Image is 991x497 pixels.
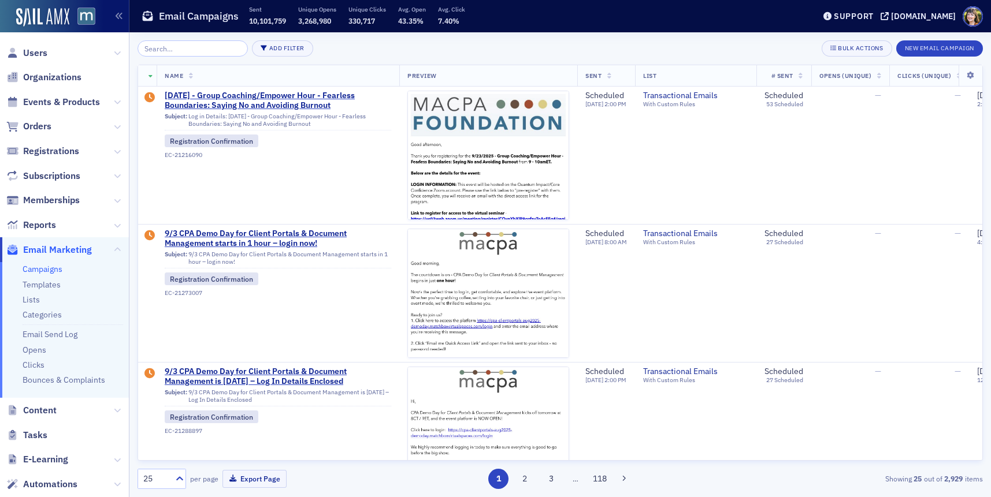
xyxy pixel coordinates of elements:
div: Bulk Actions [838,45,883,51]
span: [DATE] [585,100,604,108]
a: Email Send Log [23,329,77,339]
a: [DATE] - Group Coaching/Empower Hour - Fearless Boundaries: Saying No and Avoiding Burnout [165,91,391,111]
div: EC-21288897 [165,427,391,435]
span: Memberships [23,194,80,207]
span: 330,717 [348,16,375,25]
span: 2:00 PM [604,100,626,108]
span: E-Learning [23,453,68,466]
span: Clicks (Unique) [897,72,951,80]
span: — [955,366,961,376]
a: Orders [6,120,51,133]
div: With Custom Rules [643,376,748,384]
div: With Custom Rules [643,238,748,246]
span: — [875,366,881,376]
a: Automations [6,478,77,491]
div: Registration Confirmation [165,134,258,147]
button: Bulk Actions [822,40,892,57]
span: Email Marketing [23,244,92,256]
div: 27 Scheduled [766,376,803,384]
a: Users [6,47,47,59]
div: 53 Scheduled [766,100,803,108]
h1: Email Campaigns [159,9,239,23]
a: E-Learning [6,453,68,466]
div: Scheduled [585,367,626,377]
a: Memberships [6,194,80,207]
div: Log in Details: [DATE] - Group Coaching/Empower Hour - Fearless Boundaries: Saying No and Avoidin... [165,113,391,130]
button: 2 [515,469,535,489]
a: Templates [23,279,61,290]
button: 3 [541,469,561,489]
span: — [875,228,881,238]
div: Support [834,11,874,21]
span: Automations [23,478,77,491]
a: Reports [6,219,56,231]
div: Scheduled [585,91,626,101]
div: Scheduled [585,229,627,239]
a: View Homepage [69,8,95,27]
button: Export Page [222,470,287,488]
p: Unique Clicks [348,5,386,13]
img: SailAMX [77,8,95,25]
a: Transactional Emails [643,91,748,101]
a: Categories [23,309,62,320]
span: — [875,90,881,100]
span: 43.35% [398,16,424,25]
div: With Custom Rules [643,100,748,108]
button: New Email Campaign [896,40,983,57]
div: Scheduled [764,367,803,377]
span: [DATE] [585,238,604,246]
div: 9/3 CPA Demo Day for Client Portals & Document Management is [DATE] – Log In Details Enclosed [165,388,391,406]
a: 9/3 CPA Demo Day for Client Portals & Document Management starts in 1 hour – login now! [165,229,391,249]
a: Registrations [6,145,79,158]
span: Subscriptions [23,170,80,182]
span: # Sent [771,72,793,80]
span: Subject: [165,251,187,266]
div: Scheduled [764,91,803,101]
a: Campaigns [23,264,62,274]
div: 27 Scheduled [766,238,803,246]
a: Transactional Emails [643,367,748,377]
span: Preview [407,72,437,80]
span: Sent [585,72,602,80]
span: Reports [23,219,56,231]
span: 3,268,980 [298,16,331,25]
strong: 2,929 [942,473,965,484]
span: Profile [963,6,983,27]
span: Registrations [23,145,79,158]
div: Registration Confirmation [165,272,258,285]
div: Registration Confirmation [165,410,258,423]
strong: 25 [912,473,924,484]
a: Tasks [6,429,47,442]
a: Email Marketing [6,244,92,256]
button: 1 [488,469,509,489]
span: Subject: [165,388,187,403]
button: Add Filter [252,40,313,57]
p: Avg. Click [438,5,465,13]
div: Draft [144,92,155,104]
div: 9/3 CPA Demo Day for Client Portals & Document Management starts in 1 hour – login now! [165,251,391,268]
span: 7.40% [438,16,459,25]
span: Transactional Emails [643,229,748,239]
span: Subject: [165,113,187,128]
div: EC-21273007 [165,289,391,297]
a: Subscriptions [6,170,80,182]
div: 25 [143,473,169,485]
a: Events & Products [6,96,100,109]
div: Showing out of items [709,473,983,484]
div: EC-21216090 [165,151,391,159]
span: 10,101,759 [249,16,286,25]
span: Tasks [23,429,47,442]
span: Orders [23,120,51,133]
span: 9/3 CPA Demo Day for Client Portals & Document Management is [DATE] – Log In Details Enclosed [165,367,391,387]
div: Draft [144,230,155,242]
p: Unique Opens [298,5,336,13]
a: Organizations [6,71,81,84]
span: List [643,72,656,80]
a: Content [6,404,57,417]
p: Avg. Open [398,5,426,13]
span: Users [23,47,47,59]
a: Opens [23,345,46,355]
